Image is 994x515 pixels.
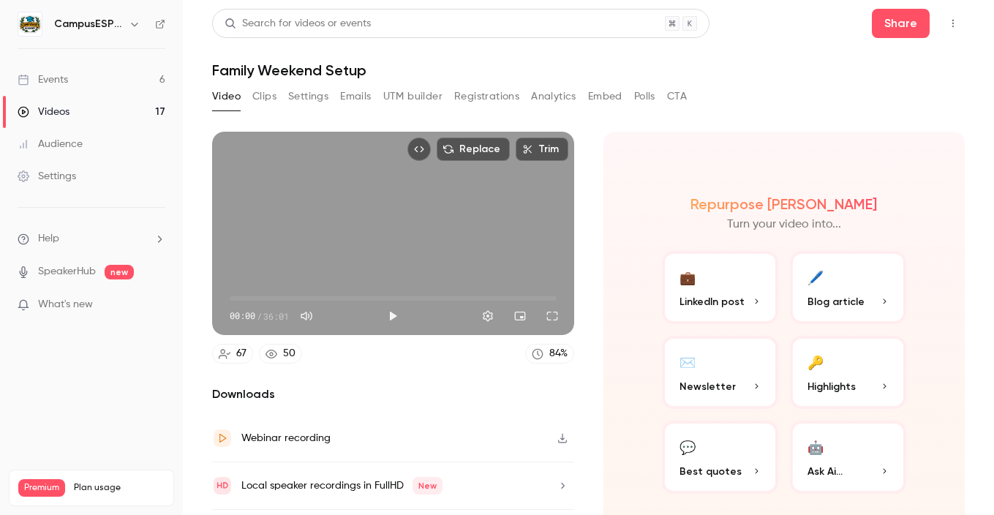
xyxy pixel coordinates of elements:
[292,301,321,331] button: Mute
[252,85,276,108] button: Clips
[378,301,407,331] button: Play
[662,251,778,324] button: 💼LinkedIn post
[241,477,443,495] div: Local speaker recordings in FullHD
[340,85,371,108] button: Emails
[212,386,574,403] h2: Downloads
[679,464,742,479] span: Best quotes
[148,298,165,312] iframe: Noticeable Trigger
[288,85,328,108] button: Settings
[236,346,246,361] div: 67
[383,85,443,108] button: UTM builder
[18,72,68,87] div: Events
[259,344,302,364] a: 50
[516,138,568,161] button: Trim
[807,294,865,309] span: Blog article
[807,379,856,394] span: Highlights
[505,301,535,331] button: Turn on miniplayer
[807,266,824,288] div: 🖊️
[38,297,93,312] span: What's new
[549,346,568,361] div: 84 %
[634,85,655,108] button: Polls
[807,435,824,458] div: 🤖
[872,9,930,38] button: Share
[662,421,778,494] button: 💬Best quotes
[473,301,502,331] button: Settings
[941,12,965,35] button: Top Bar Actions
[588,85,622,108] button: Embed
[538,301,567,331] button: Full screen
[18,169,76,184] div: Settings
[531,85,576,108] button: Analytics
[413,477,443,495] span: New
[18,231,165,247] li: help-dropdown-opener
[212,85,241,108] button: Video
[454,85,519,108] button: Registrations
[230,309,255,323] span: 00:00
[74,482,165,494] span: Plan usage
[38,264,96,279] a: SpeakerHub
[679,379,736,394] span: Newsletter
[679,350,696,373] div: ✉️
[437,138,510,161] button: Replace
[807,350,824,373] div: 🔑
[38,231,59,247] span: Help
[727,216,841,233] p: Turn your video into...
[225,16,371,31] div: Search for videos or events
[679,435,696,458] div: 💬
[212,344,253,364] a: 67
[18,137,83,151] div: Audience
[690,195,877,213] h2: Repurpose [PERSON_NAME]
[263,309,289,323] span: 36:01
[18,12,42,36] img: CampusESP Academy
[105,265,134,279] span: new
[18,105,69,119] div: Videos
[667,85,687,108] button: CTA
[212,61,965,79] h1: Family Weekend Setup
[662,336,778,409] button: ✉️Newsletter
[283,346,295,361] div: 50
[790,336,906,409] button: 🔑Highlights
[679,294,745,309] span: LinkedIn post
[790,251,906,324] button: 🖊️Blog article
[257,309,262,323] span: /
[807,464,843,479] span: Ask Ai...
[525,344,574,364] a: 84%
[407,138,431,161] button: Embed video
[679,266,696,288] div: 💼
[18,479,65,497] span: Premium
[790,421,906,494] button: 🤖Ask Ai...
[241,429,331,447] div: Webinar recording
[54,17,123,31] h6: CampusESP Academy
[230,309,289,323] div: 00:00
